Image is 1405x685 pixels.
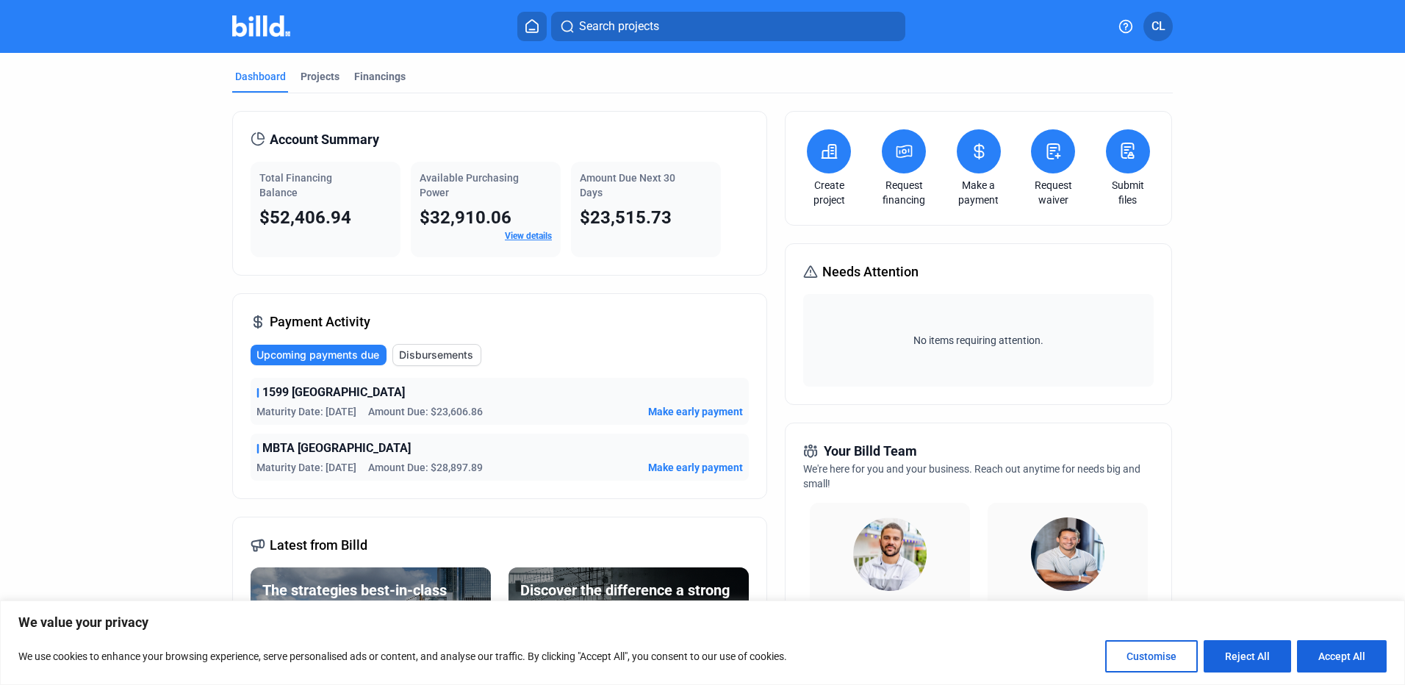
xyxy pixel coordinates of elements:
span: $32,910.06 [420,207,511,228]
span: Amount Due: $28,897.89 [368,460,483,475]
button: Disbursements [392,344,481,366]
button: Reject All [1204,640,1291,673]
a: View details [505,231,552,241]
div: Projects [301,69,339,84]
div: The strategies best-in-class subs use for a resilient business [262,579,479,623]
span: MBTA [GEOGRAPHIC_DATA] [262,440,411,457]
span: $23,515.73 [580,207,672,228]
span: CL [1151,18,1165,35]
button: Accept All [1297,640,1387,673]
img: Billd Company Logo [232,15,290,37]
button: Customise [1105,640,1198,673]
button: CL [1143,12,1173,41]
span: We're here for you and your business. Reach out anytime for needs big and small! [803,463,1140,489]
span: Account Summary [270,129,379,150]
div: Discover the difference a strong capital strategy can make [520,579,737,623]
p: We use cookies to enhance your browsing experience, serve personalised ads or content, and analys... [18,648,787,665]
button: Make early payment [648,404,743,419]
span: 1599 [GEOGRAPHIC_DATA] [262,384,405,401]
span: Latest from Billd [270,535,367,556]
span: Maturity Date: [DATE] [256,460,356,475]
span: Needs Attention [822,262,919,282]
span: Amount Due Next 30 Days [580,172,675,198]
span: Available Purchasing Power [420,172,519,198]
span: Disbursements [399,348,473,362]
span: Amount Due: $23,606.86 [368,404,483,419]
a: Create project [803,178,855,207]
span: [PERSON_NAME] [1017,599,1118,614]
span: Your Billd Team [824,441,917,462]
img: Relationship Manager [853,517,927,591]
span: [PERSON_NAME] [839,599,940,614]
span: No items requiring attention. [809,333,1147,348]
span: Maturity Date: [DATE] [256,404,356,419]
div: Dashboard [235,69,286,84]
div: Financings [354,69,406,84]
span: Search projects [579,18,659,35]
span: Payment Activity [270,312,370,332]
span: Upcoming payments due [256,348,379,362]
img: Territory Manager [1031,517,1104,591]
p: We value your privacy [18,614,1387,631]
a: Request waiver [1027,178,1079,207]
a: Request financing [878,178,930,207]
button: Upcoming payments due [251,345,387,365]
span: Total Financing Balance [259,172,332,198]
span: $52,406.94 [259,207,351,228]
a: Submit files [1102,178,1154,207]
a: Make a payment [953,178,1005,207]
button: Search projects [551,12,905,41]
button: Make early payment [648,460,743,475]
